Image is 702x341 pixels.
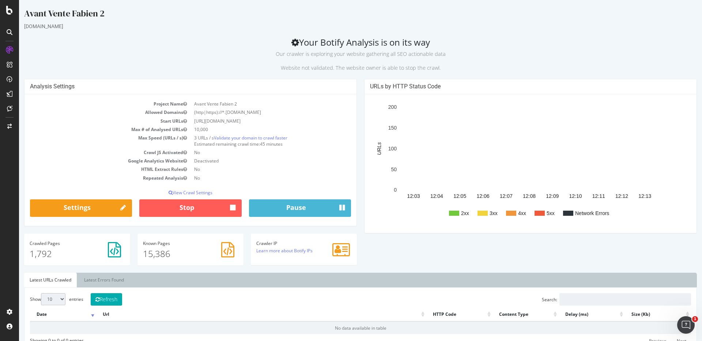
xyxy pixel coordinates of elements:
text: 12:08 [504,193,517,199]
text: 12:07 [481,193,494,199]
text: 12:12 [596,193,609,199]
h4: Pages Crawled [11,241,106,246]
a: Validate your domain to crawl faster [195,135,268,141]
input: Search: [540,293,672,306]
td: Project Name [11,100,171,108]
td: No [171,148,332,157]
th: Delay (ms): activate to sort column ascending [540,307,606,322]
td: Allowed Domains [11,108,171,116]
td: (http|https)://*.[DOMAIN_NAME] [171,108,332,116]
th: Date: activate to sort column ascending [11,307,77,322]
p: View Crawl Settings [11,189,332,196]
th: Url: activate to sort column ascending [77,307,407,322]
th: HTTP Code: activate to sort column ascending [407,307,473,322]
text: URLs [357,142,363,155]
text: 2xx [442,210,450,216]
text: 12:11 [573,193,586,199]
td: No [171,174,332,182]
td: No data available in table [11,322,672,334]
label: Show entries [11,293,64,305]
td: [URL][DOMAIN_NAME] [171,117,332,125]
td: Repeated Analysis [11,174,171,182]
td: No [171,165,332,173]
button: Refresh [72,293,103,306]
td: 3 URLs / s Estimated remaining crawl time: [171,134,332,148]
text: 3xx [471,210,479,216]
a: Settings [11,199,113,217]
td: HTML Extract Rules [11,165,171,173]
a: Latest URLs Crawled [5,273,58,287]
text: 5xx [528,210,536,216]
td: 10,000 [171,125,332,134]
text: 12:06 [457,193,470,199]
text: Network Errors [556,210,590,216]
text: 0 [375,187,378,193]
th: Content Type: activate to sort column ascending [473,307,540,322]
h2: Your Botify Analysis is on its way [5,37,678,72]
label: Search: [523,293,672,306]
small: Website not validated. The website owner is able to stop the crawl. [262,64,422,71]
td: Crawl JS Activated [11,148,171,157]
span: 1 [692,316,698,322]
text: 12:09 [527,193,540,199]
iframe: Intercom live chat [677,316,695,334]
button: Stop [120,199,222,217]
text: 4xx [499,210,507,216]
h4: Analysis Settings [11,83,332,90]
th: Size (Kb): activate to sort column ascending [606,307,672,322]
h4: Pages Known [124,241,219,246]
text: 12:13 [619,193,632,199]
td: Google Analytics Website [11,157,171,165]
div: Avant Vente Fabien 2 [5,7,678,23]
h4: Crawler IP [237,241,332,246]
a: Learn more about Botify IPs [237,248,294,254]
small: Our crawler is exploring your website gathering all SEO actionable data [257,50,427,57]
p: 15,386 [124,248,219,260]
text: 12:03 [388,193,401,199]
text: 200 [369,104,378,110]
text: 150 [369,125,378,131]
text: 100 [369,146,378,152]
text: 50 [372,166,378,172]
button: Pause [230,199,332,217]
td: Max # of Analysed URLs [11,125,171,134]
p: 1,792 [11,248,106,260]
select: Showentries [22,293,46,305]
text: 12:04 [411,193,424,199]
td: Start URLs [11,117,171,125]
text: 12:10 [550,193,563,199]
a: Latest Errors Found [60,273,110,287]
h4: URLs by HTTP Status Code [351,83,672,90]
td: Avant Vente Fabien 2 [171,100,332,108]
td: Max Speed (URLs / s) [11,134,171,148]
text: 12:05 [434,193,447,199]
svg: A chart. [351,100,669,227]
div: [DOMAIN_NAME] [5,23,678,30]
span: 45 minutes [241,141,264,147]
td: Deactivated [171,157,332,165]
